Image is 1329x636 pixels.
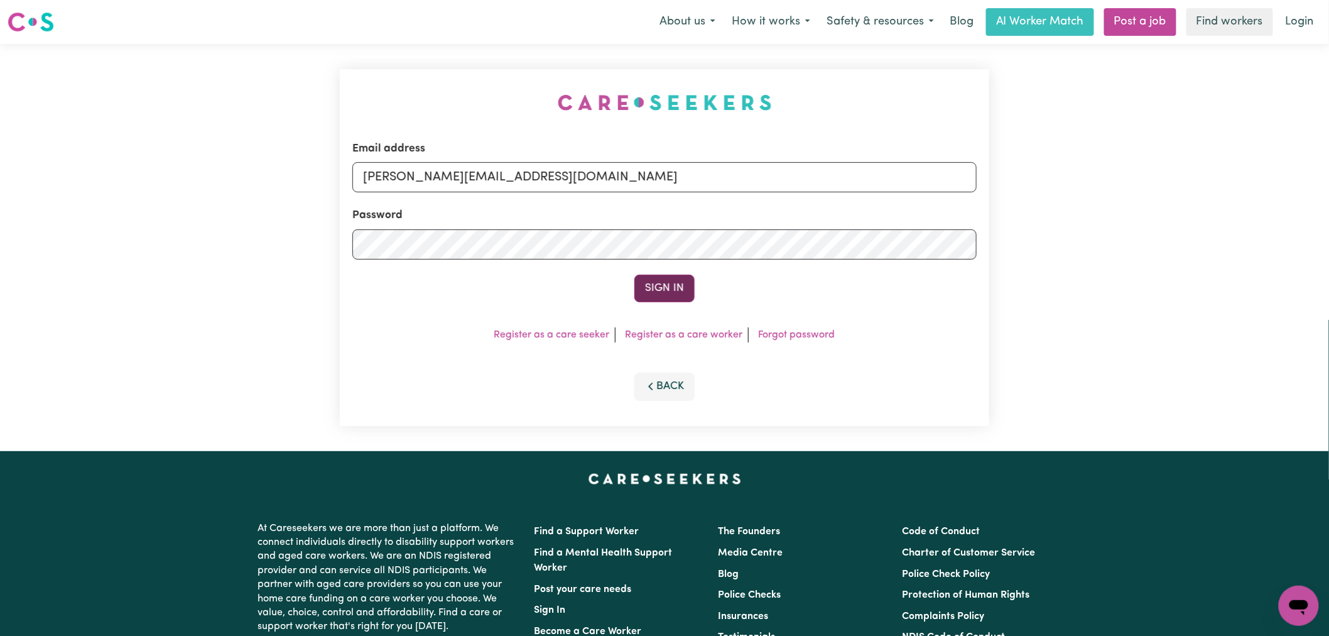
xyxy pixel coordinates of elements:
[8,8,54,36] a: Careseekers logo
[534,527,639,537] a: Find a Support Worker
[718,611,768,622] a: Insurances
[818,9,942,35] button: Safety & resources
[903,569,990,579] a: Police Check Policy
[1279,586,1319,626] iframe: Button to launch messaging window
[903,590,1030,600] a: Protection of Human Rights
[634,373,695,400] button: Back
[651,9,724,35] button: About us
[718,569,739,579] a: Blog
[352,141,425,157] label: Email address
[8,11,54,33] img: Careseekers logo
[589,474,741,484] a: Careseekers home page
[1278,8,1321,36] a: Login
[718,527,780,537] a: The Founders
[352,207,403,224] label: Password
[626,330,743,340] a: Register as a care worker
[903,611,985,622] a: Complaints Policy
[903,548,1036,558] a: Charter of Customer Service
[352,162,977,192] input: Email address
[718,590,781,600] a: Police Checks
[534,605,565,615] a: Sign In
[1186,8,1273,36] a: Find workers
[1104,8,1176,36] a: Post a job
[986,8,1094,36] a: AI Worker Match
[534,548,672,573] a: Find a Mental Health Support Worker
[724,9,818,35] button: How it works
[759,330,835,340] a: Forgot password
[494,330,610,340] a: Register as a care seeker
[718,548,783,558] a: Media Centre
[634,275,695,302] button: Sign In
[534,584,631,595] a: Post your care needs
[903,527,980,537] a: Code of Conduct
[942,8,981,36] a: Blog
